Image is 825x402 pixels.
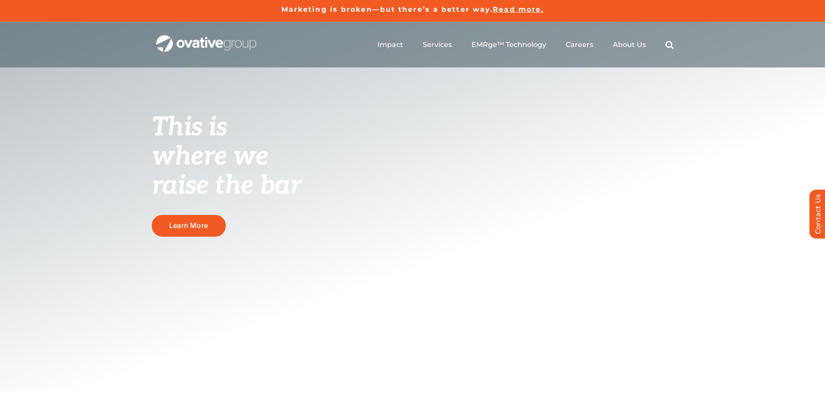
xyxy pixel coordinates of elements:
a: About Us [613,40,646,49]
span: This is [152,112,227,143]
span: Learn More [169,221,208,230]
nav: Menu [377,31,674,59]
span: where we raise the bar [152,141,301,201]
a: Learn More [152,215,226,236]
a: Impact [377,40,403,49]
a: EMRge™ Technology [471,40,546,49]
a: Read more. [493,5,544,13]
a: Marketing is broken—but there’s a better way. [281,5,493,13]
a: Careers [566,40,593,49]
a: OG_Full_horizontal_WHT [156,34,256,43]
a: Services [423,40,452,49]
a: Search [665,40,674,49]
